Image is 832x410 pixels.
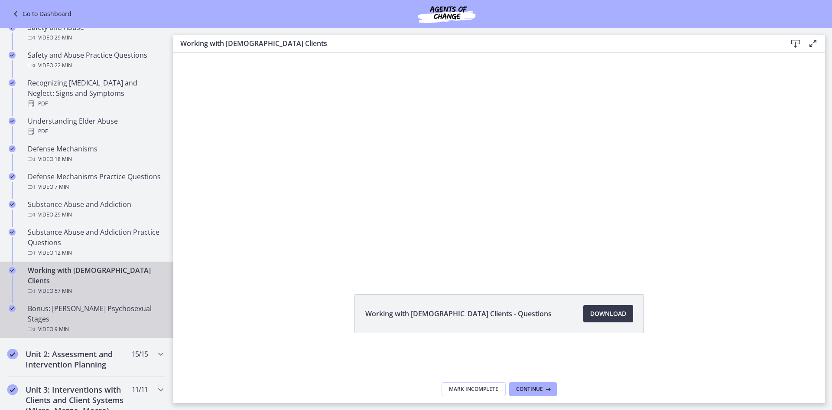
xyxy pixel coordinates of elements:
div: Video [28,60,163,71]
i: Completed [9,118,16,125]
div: Video [28,182,163,192]
span: · 22 min [53,60,72,71]
i: Completed [9,145,16,152]
i: Completed [9,79,16,86]
i: Completed [9,52,16,59]
div: Video [28,286,163,296]
div: Bonus: [PERSON_NAME] Psychosexual Stages [28,303,163,335]
i: Completed [9,201,16,208]
div: Defense Mechanisms Practice Questions [28,171,163,192]
a: Download [583,305,633,322]
div: PDF [28,98,163,109]
span: · 9 min [53,324,69,335]
span: Download [590,308,626,319]
div: Video [28,248,163,258]
h3: Working with [DEMOGRAPHIC_DATA] Clients [180,38,773,49]
span: · 29 min [53,33,72,43]
div: Understanding Elder Abuse [28,116,163,137]
div: Substance Abuse and Addiction Practice Questions [28,227,163,258]
div: Video [28,324,163,335]
i: Completed [9,229,16,236]
a: Go to Dashboard [10,9,71,19]
span: Continue [516,386,543,393]
div: Video [28,33,163,43]
img: Agents of Change [395,3,499,24]
span: Working with [DEMOGRAPHIC_DATA] Clients - Questions [365,308,552,319]
div: Video [28,210,163,220]
i: Completed [7,349,18,359]
span: · 7 min [53,182,69,192]
span: 15 / 15 [132,349,148,359]
span: · 18 min [53,154,72,164]
span: 11 / 11 [132,384,148,395]
span: Mark Incomplete [449,386,498,393]
span: · 12 min [53,248,72,258]
div: Safety and Abuse Practice Questions [28,50,163,71]
span: · 29 min [53,210,72,220]
i: Completed [9,305,16,312]
i: Completed [7,384,18,395]
h2: Unit 2: Assessment and Intervention Planning [26,349,131,370]
div: PDF [28,126,163,137]
iframe: Video Lesson [173,19,825,274]
i: Completed [9,173,16,180]
div: Safety and Abuse [28,22,163,43]
div: Defense Mechanisms [28,144,163,164]
div: Recognizing [MEDICAL_DATA] and Neglect: Signs and Symptoms [28,78,163,109]
div: Video [28,154,163,164]
button: Mark Incomplete [442,382,506,396]
i: Completed [9,267,16,274]
div: Substance Abuse and Addiction [28,199,163,220]
div: Working with [DEMOGRAPHIC_DATA] Clients [28,265,163,296]
button: Continue [509,382,557,396]
span: · 57 min [53,286,72,296]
